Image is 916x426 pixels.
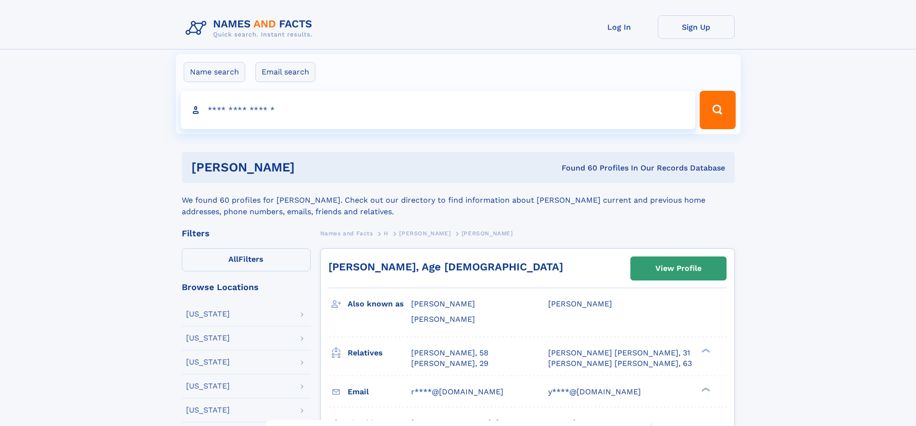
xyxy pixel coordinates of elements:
[631,257,726,280] a: View Profile
[348,345,411,361] h3: Relatives
[182,248,311,271] label: Filters
[399,227,451,239] a: [PERSON_NAME]
[411,315,475,324] span: [PERSON_NAME]
[186,406,230,414] div: [US_STATE]
[328,261,563,273] a: [PERSON_NAME], Age [DEMOGRAPHIC_DATA]
[191,161,428,173] h1: [PERSON_NAME]
[411,358,489,369] a: [PERSON_NAME], 29
[384,230,389,237] span: H
[655,257,702,280] div: View Profile
[255,62,315,82] label: Email search
[181,91,696,129] input: search input
[411,348,489,358] a: [PERSON_NAME], 58
[581,15,658,39] a: Log In
[186,334,230,342] div: [US_STATE]
[699,347,711,353] div: ❯
[186,310,230,318] div: [US_STATE]
[184,62,245,82] label: Name search
[186,382,230,390] div: [US_STATE]
[399,230,451,237] span: [PERSON_NAME]
[548,348,690,358] a: [PERSON_NAME] [PERSON_NAME], 31
[658,15,735,39] a: Sign Up
[700,91,735,129] button: Search Button
[462,230,513,237] span: [PERSON_NAME]
[428,163,725,173] div: Found 60 Profiles In Our Records Database
[186,358,230,366] div: [US_STATE]
[548,358,692,369] a: [PERSON_NAME] [PERSON_NAME], 63
[699,386,711,392] div: ❯
[182,15,320,41] img: Logo Names and Facts
[348,384,411,400] h3: Email
[320,227,373,239] a: Names and Facts
[384,227,389,239] a: H
[182,229,311,238] div: Filters
[182,283,311,292] div: Browse Locations
[182,183,735,218] div: We found 60 profiles for [PERSON_NAME]. Check out our directory to find information about [PERSON...
[548,299,612,308] span: [PERSON_NAME]
[228,255,238,264] span: All
[348,296,411,312] h3: Also known as
[411,299,475,308] span: [PERSON_NAME]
